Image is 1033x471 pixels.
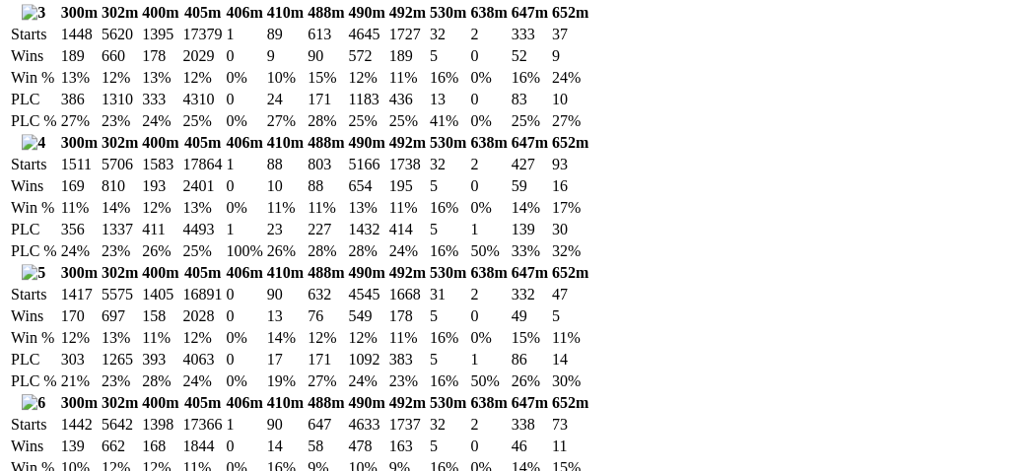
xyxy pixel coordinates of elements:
td: 0 [470,46,509,66]
th: 530m [429,3,467,23]
th: 300m [60,3,99,23]
th: 492m [388,133,427,153]
td: 16% [511,68,549,88]
td: 1511 [60,155,99,174]
td: 14 [266,437,305,456]
th: 300m [60,133,99,153]
td: 12% [182,68,224,88]
td: 0 [470,90,509,109]
td: 24% [388,241,427,261]
th: 410m [266,263,305,283]
td: 1738 [388,155,427,174]
img: 4 [22,134,45,152]
th: 410m [266,133,305,153]
td: 73 [551,415,589,435]
td: 1448 [60,25,99,44]
td: 0 [226,306,264,326]
td: 0% [226,68,264,88]
td: 572 [348,46,386,66]
td: 46 [511,437,549,456]
td: 23 [266,220,305,239]
th: 647m [511,393,549,413]
td: 12% [348,68,386,88]
td: 303 [60,350,99,370]
th: 647m [511,263,549,283]
td: 333 [141,90,179,109]
td: 23% [101,241,139,261]
th: 492m [388,263,427,283]
td: 88 [307,176,345,196]
th: 400m [141,393,179,413]
td: 1337 [101,220,139,239]
td: 333 [511,25,549,44]
td: 0% [226,198,264,218]
td: Starts [10,155,58,174]
td: 89 [266,25,305,44]
td: 0 [226,176,264,196]
td: 58 [307,437,345,456]
td: 24 [266,90,305,109]
td: 5 [429,46,467,66]
td: 13% [101,328,139,348]
td: 32 [429,25,467,44]
td: 24% [182,371,224,391]
th: 400m [141,3,179,23]
td: 11% [141,328,179,348]
th: 530m [429,263,467,283]
th: 400m [141,133,179,153]
td: 478 [348,437,386,456]
td: 1398 [141,415,179,435]
th: 410m [266,3,305,23]
td: 13 [266,306,305,326]
td: 24% [551,68,589,88]
td: 414 [388,220,427,239]
img: 3 [22,4,45,22]
td: 0% [226,328,264,348]
td: 139 [511,220,549,239]
td: 2 [470,25,509,44]
td: PLC % [10,241,58,261]
td: 613 [307,25,345,44]
td: 88 [266,155,305,174]
th: 652m [551,133,589,153]
td: 5 [429,306,467,326]
th: 647m [511,133,549,153]
td: 12% [307,328,345,348]
td: 100% [226,241,264,261]
td: 23% [101,371,139,391]
td: PLC [10,350,58,370]
td: 0 [226,350,264,370]
td: Starts [10,285,58,304]
td: 0 [226,437,264,456]
td: 189 [60,46,99,66]
td: 1442 [60,415,99,435]
td: 26% [511,371,549,391]
td: 5 [429,220,467,239]
td: Starts [10,25,58,44]
td: 17 [266,350,305,370]
td: 13 [429,90,467,109]
td: 810 [101,176,139,196]
td: 30% [551,371,589,391]
td: 5 [429,176,467,196]
td: 15% [511,328,549,348]
td: Wins [10,306,58,326]
th: 406m [226,263,264,283]
td: 0 [226,90,264,109]
td: 2 [470,285,509,304]
th: 302m [101,393,139,413]
td: 27% [307,371,345,391]
td: 4545 [348,285,386,304]
td: 1405 [141,285,179,304]
td: 411 [141,220,179,239]
td: 189 [388,46,427,66]
td: 28% [348,241,386,261]
td: 4633 [348,415,386,435]
td: 33% [511,241,549,261]
td: 662 [101,437,139,456]
td: 11% [388,328,427,348]
th: 490m [348,133,386,153]
td: 2 [470,155,509,174]
td: 11% [388,68,427,88]
th: 530m [429,393,467,413]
